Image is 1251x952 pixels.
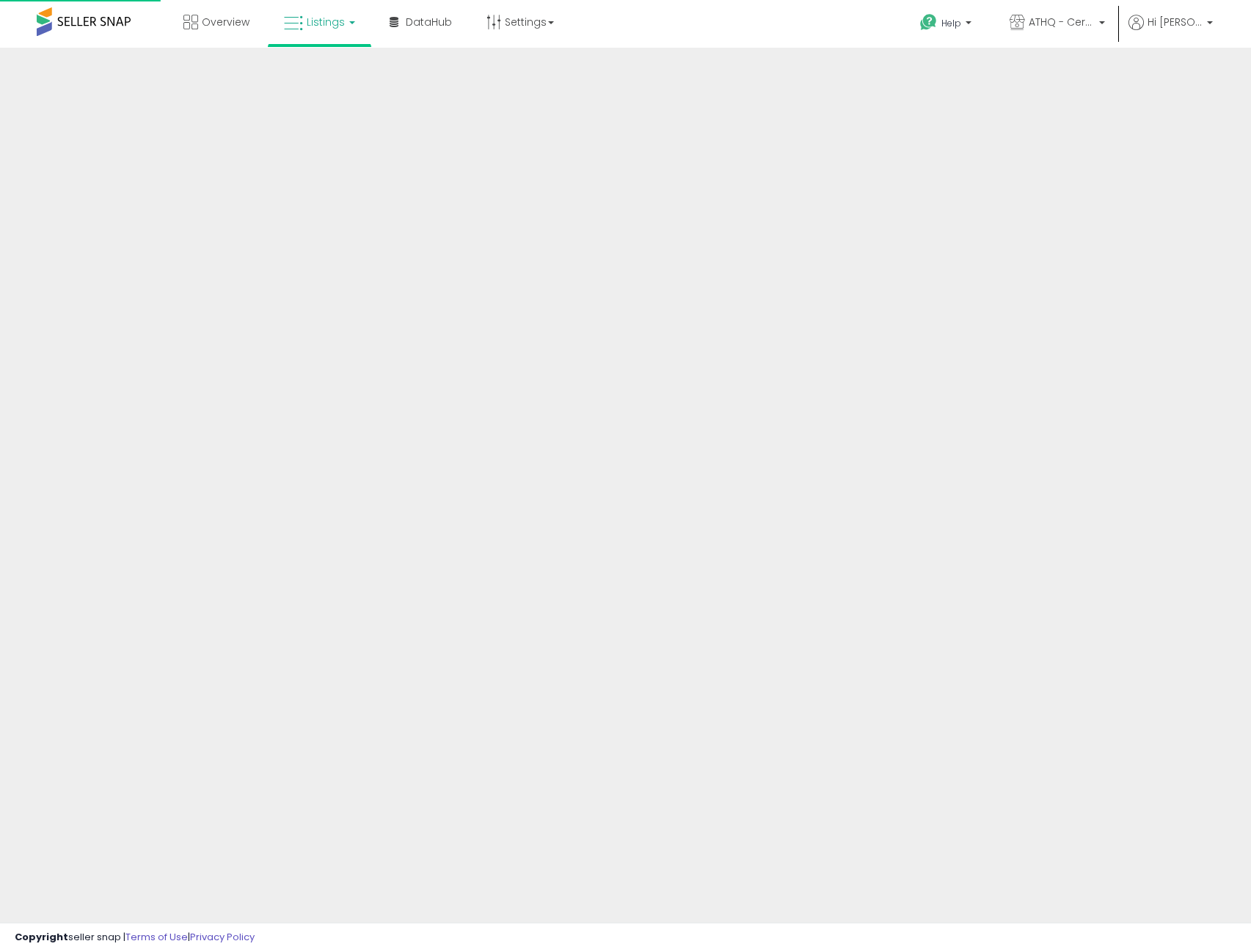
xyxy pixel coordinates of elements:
a: Hi [PERSON_NAME] [1128,15,1213,48]
i: Get Help [919,13,938,32]
span: Help [941,17,961,29]
span: Listings [307,15,345,29]
span: ATHQ - Certified Refurbished [1029,15,1095,29]
span: Hi [PERSON_NAME] [1148,15,1203,29]
span: Overview [202,15,249,29]
a: Help [908,2,986,48]
span: DataHub [406,15,452,29]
